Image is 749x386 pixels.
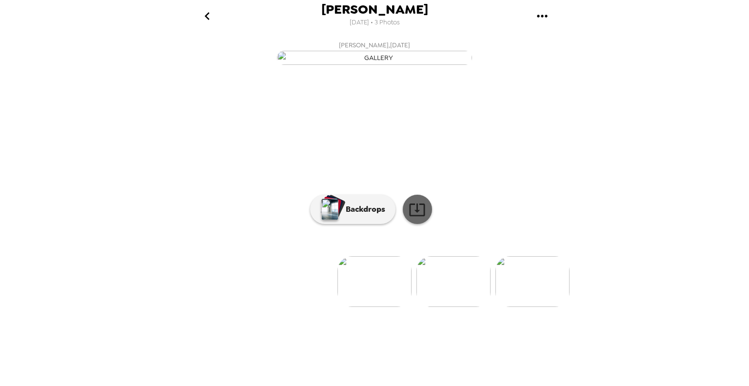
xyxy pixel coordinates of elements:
img: gallery [277,51,472,65]
span: [PERSON_NAME] , [DATE] [339,40,410,51]
p: Backdrops [341,203,385,215]
button: Backdrops [310,195,395,224]
span: [PERSON_NAME] [321,3,428,16]
img: gallery [495,256,570,307]
span: [DATE] • 3 Photos [350,16,400,29]
button: [PERSON_NAME],[DATE] [179,37,570,68]
img: gallery [416,256,491,307]
img: gallery [337,256,412,307]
